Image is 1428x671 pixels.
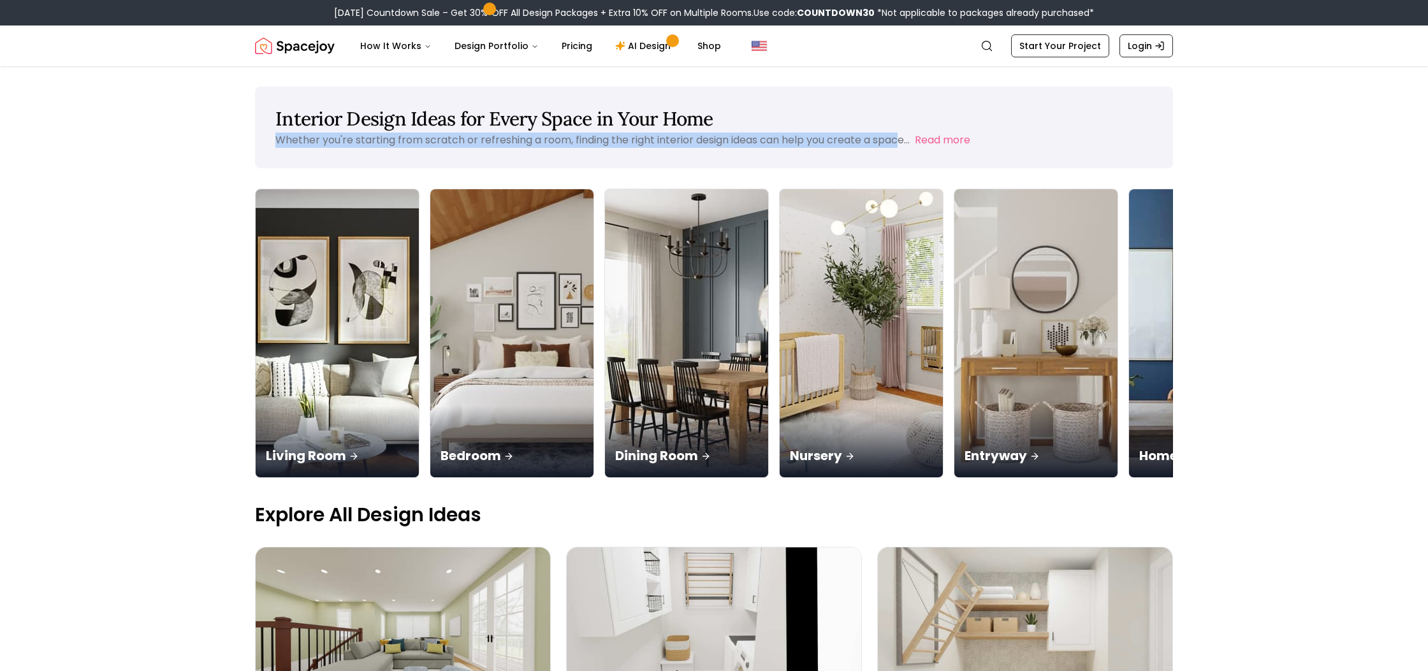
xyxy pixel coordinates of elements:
a: Shop [687,33,731,59]
button: Read more [915,133,970,148]
a: NurseryNursery [779,189,943,478]
nav: Main [350,33,731,59]
span: Use code: [754,6,875,19]
p: Bedroom [441,447,583,465]
p: Explore All Design Ideas [255,503,1173,526]
a: Living RoomLiving Room [255,189,419,478]
button: How It Works [350,33,442,59]
div: [DATE] Countdown Sale – Get 30% OFF All Design Packages + Extra 10% OFF on Multiple Rooms. [334,6,1094,19]
a: BedroomBedroom [430,189,594,478]
p: Living Room [266,447,409,465]
img: Dining Room [605,189,768,477]
a: AI Design [605,33,685,59]
a: Start Your Project [1011,34,1109,57]
p: Whether you're starting from scratch or refreshing a room, finding the right interior design idea... [275,133,910,147]
img: Home Office [1129,189,1292,477]
nav: Global [255,25,1173,66]
a: EntrywayEntryway [954,189,1118,478]
img: Spacejoy Logo [255,33,335,59]
p: Nursery [790,447,933,465]
img: United States [752,38,767,54]
span: *Not applicable to packages already purchased* [875,6,1094,19]
a: Home OfficeHome Office [1128,189,1293,478]
a: Spacejoy [255,33,335,59]
button: Design Portfolio [444,33,549,59]
h1: Interior Design Ideas for Every Space in Your Home [275,107,1153,130]
a: Dining RoomDining Room [604,189,769,478]
img: Bedroom [430,189,594,477]
img: Entryway [954,189,1118,477]
img: Living Room [256,189,419,477]
img: Nursery [780,189,943,477]
p: Entryway [965,447,1107,465]
a: Pricing [551,33,602,59]
p: Dining Room [615,447,758,465]
a: Login [1119,34,1173,57]
b: COUNTDOWN30 [797,6,875,19]
p: Home Office [1139,447,1282,465]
